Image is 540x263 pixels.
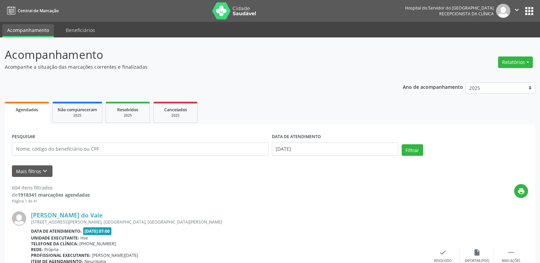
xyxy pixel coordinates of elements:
button:  [510,4,523,18]
div: [STREET_ADDRESS][PERSON_NAME], [GEOGRAPHIC_DATA], [GEOGRAPHIC_DATA][PERSON_NAME] [31,219,426,225]
i: insert_drive_file [473,249,481,256]
span: Recepcionista da clínica [439,11,494,17]
b: Rede: [31,247,43,252]
img: img [12,211,26,226]
button: apps [523,5,535,17]
div: 2025 [58,113,97,118]
div: de [12,191,90,198]
p: Acompanhe a situação das marcações correntes e finalizadas [5,63,376,70]
span: [PHONE_NUMBER] [79,241,116,247]
button: Relatórios [498,56,533,68]
div: 2025 [158,113,192,118]
label: DATA DE ATENDIMENTO [272,132,321,142]
span: [PERSON_NAME][DATE] [92,252,138,258]
i: print [518,187,525,195]
p: Ano de acompanhamento [403,82,463,91]
button: Filtrar [402,144,423,156]
span: Hse [80,235,88,241]
strong: 1918341 marcações agendadas [18,192,90,198]
i:  [513,6,521,14]
b: Unidade executante: [31,235,79,241]
span: Central de Marcação [18,8,59,14]
div: 604 itens filtrados [12,184,90,191]
a: Beneficiários [61,24,100,36]
div: 2025 [111,113,145,118]
p: Acompanhamento [5,46,376,63]
button: Mais filtroskeyboard_arrow_down [12,165,52,177]
button: print [514,184,528,198]
input: Nome, código do beneficiário ou CPF [12,142,268,156]
div: Hospital do Servidor do [GEOGRAPHIC_DATA] [405,5,494,11]
a: Central de Marcação [5,5,59,16]
span: Própria [44,247,59,252]
span: Não compareceram [58,107,97,113]
b: Telefone da clínica: [31,241,78,247]
i: check [439,249,447,256]
a: Acompanhamento [2,24,54,37]
i:  [507,249,515,256]
label: PESQUISAR [12,132,35,142]
b: Profissional executante: [31,252,91,258]
img: img [496,4,510,18]
span: Cancelados [164,107,187,113]
i: keyboard_arrow_down [41,167,49,175]
span: [DATE] 07:00 [83,227,112,235]
div: Página 1 de 41 [12,198,90,204]
span: Agendados [16,107,38,113]
b: Data de atendimento: [31,228,82,234]
a: [PERSON_NAME] do Vale [31,211,103,219]
input: Selecione um intervalo [272,142,398,156]
span: Resolvidos [117,107,138,113]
